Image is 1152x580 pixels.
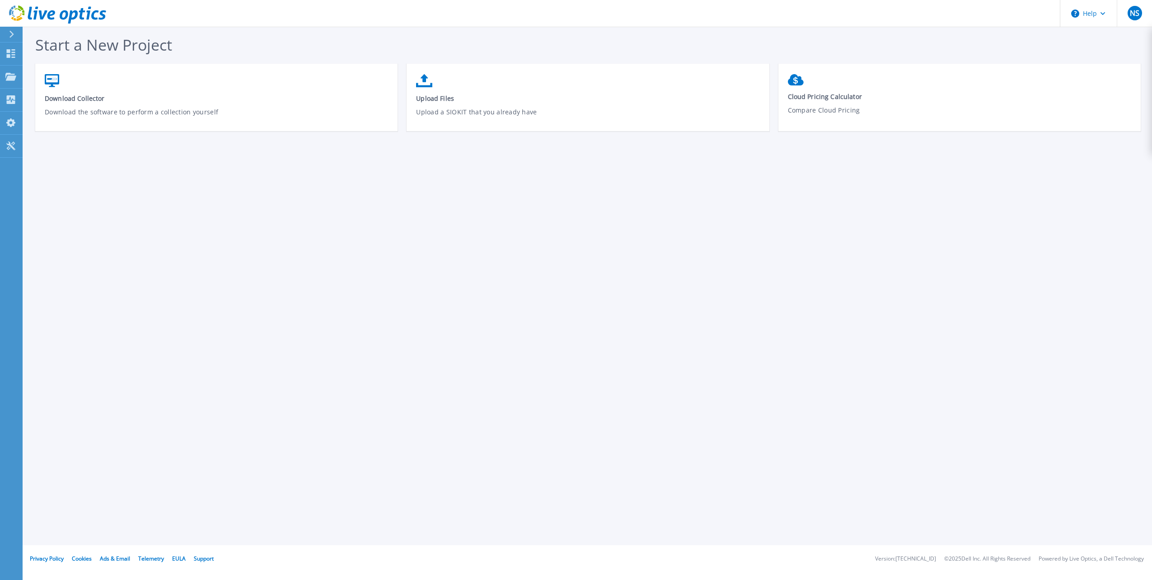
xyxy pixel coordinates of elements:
p: Download the software to perform a collection yourself [45,107,389,128]
span: Start a New Project [35,34,172,55]
span: Download Collector [45,94,389,103]
span: NS [1130,9,1139,17]
p: Upload a SIOKIT that you already have [416,107,760,128]
a: Cloud Pricing CalculatorCompare Cloud Pricing [778,70,1141,133]
a: Cookies [72,555,92,562]
li: © 2025 Dell Inc. All Rights Reserved [944,556,1030,562]
p: Compare Cloud Pricing [788,105,1132,126]
a: Telemetry [138,555,164,562]
span: Upload Files [416,94,760,103]
a: Upload FilesUpload a SIOKIT that you already have [407,70,769,134]
a: Download CollectorDownload the software to perform a collection yourself [35,70,398,134]
a: Privacy Policy [30,555,64,562]
a: EULA [172,555,186,562]
span: Cloud Pricing Calculator [788,92,1132,101]
li: Powered by Live Optics, a Dell Technology [1039,556,1144,562]
a: Ads & Email [100,555,130,562]
a: Support [194,555,214,562]
li: Version: [TECHNICAL_ID] [875,556,936,562]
